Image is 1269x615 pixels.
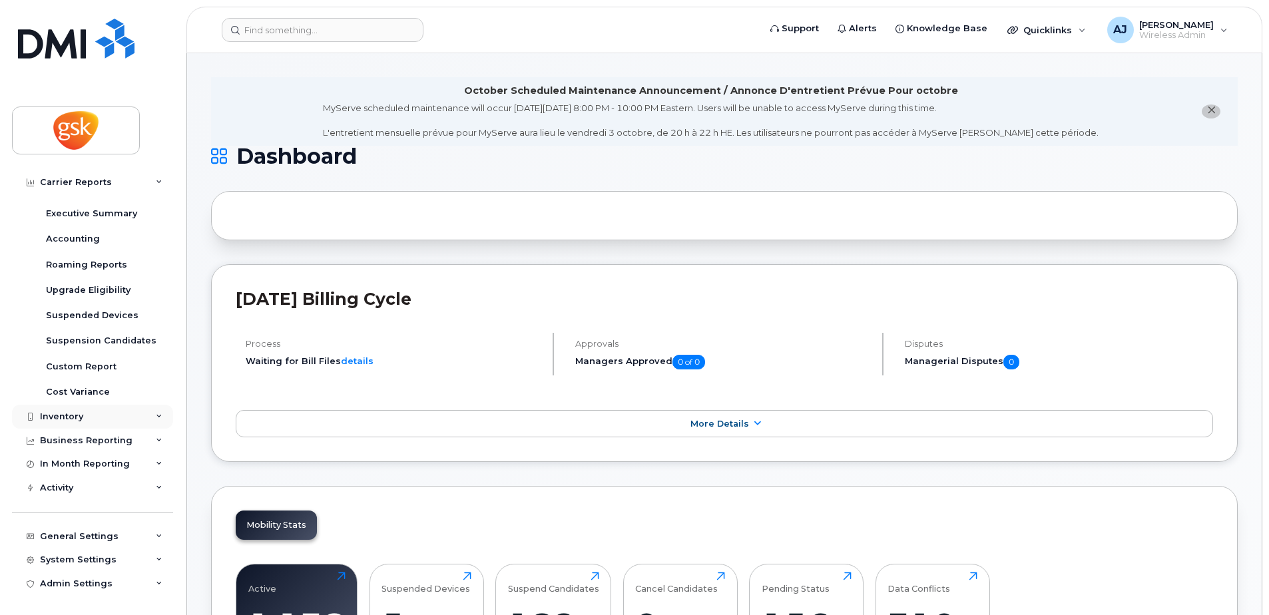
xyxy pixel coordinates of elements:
span: 0 of 0 [672,355,705,369]
div: Pending Status [762,572,830,594]
a: details [341,355,374,366]
div: Cancel Candidates [635,572,718,594]
div: Data Conflicts [888,572,950,594]
span: Dashboard [236,146,357,166]
button: close notification [1202,104,1220,118]
li: Waiting for Bill Files [246,355,541,367]
h2: [DATE] Billing Cycle [236,289,1213,309]
h5: Managerial Disputes [905,355,1213,369]
h5: Managers Approved [575,355,871,369]
h4: Process [246,339,541,349]
div: MyServe scheduled maintenance will occur [DATE][DATE] 8:00 PM - 10:00 PM Eastern. Users will be u... [323,102,1099,139]
div: October Scheduled Maintenance Announcement / Annonce D'entretient Prévue Pour octobre [464,84,958,98]
div: Suspend Candidates [508,572,599,594]
h4: Disputes [905,339,1213,349]
span: More Details [690,419,749,429]
div: Active [248,572,276,594]
div: Suspended Devices [381,572,470,594]
span: 0 [1003,355,1019,369]
h4: Approvals [575,339,871,349]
